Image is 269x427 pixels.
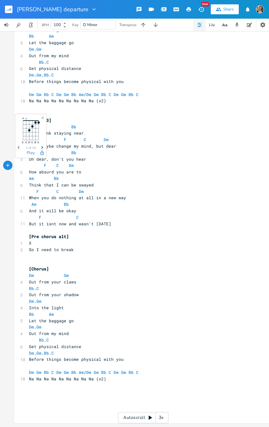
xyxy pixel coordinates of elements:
span: / [29,370,139,375]
div: Share [223,7,234,12]
text: A [25,140,27,144]
span: Bb [64,201,69,207]
span: Na Na Na Na Na Na Na Na Na (x2) [29,376,106,382]
span: Out from my mind [29,331,69,336]
div: Autoscroll [118,412,168,423]
span: Bb [71,92,76,97]
span: Dm [29,46,34,52]
span: Bb [44,72,49,78]
span: . [29,298,41,304]
span: Bb [101,92,106,97]
span: Am [79,370,84,375]
span: Gm [94,92,99,97]
span: [Chorus] [29,266,49,272]
span: Dm [29,72,34,78]
span: Dm [56,92,61,97]
span: So I need to break [29,247,74,252]
span: C [56,189,59,194]
span: C [109,92,111,97]
span: C [136,370,139,375]
span: . [29,286,39,291]
span: . . . [29,350,54,356]
span: Before things become physical with you [29,356,124,362]
text: E [37,140,39,144]
text: E [22,140,24,144]
span: Get physical distance [29,66,81,71]
span: Gm [36,46,41,52]
span: You think staying near [29,130,84,136]
span: C [46,337,49,343]
span: / [29,92,139,97]
span: 1 of 19 [26,146,35,149]
span: Dm [104,137,109,142]
span: But it isnt now and wasn't [DATE] [29,221,111,227]
span: C [36,286,39,291]
span: Bb [29,33,34,39]
span: Think that I can be swayed [29,182,94,188]
span: Out from your shadow [29,292,79,297]
span: Am [31,201,36,207]
span: Dm [79,189,84,194]
span: [PERSON_NAME] departure [17,7,88,12]
span: Gm [121,370,126,375]
span: Dm [29,273,34,278]
span: Bb [39,59,44,65]
span: Dm [114,370,119,375]
span: . [29,337,49,343]
span: Dm [29,324,34,330]
span: Bb [44,370,49,375]
span: C [56,163,59,168]
span: D Minor [83,22,97,28]
span: Dm [29,298,34,304]
div: Transpose [119,23,136,27]
span: Am [49,33,54,39]
span: Get physical distance [29,344,81,349]
span: Oh dear, don't you hear [29,156,86,162]
span: F [64,137,66,142]
span: C [51,92,54,97]
span: Let the baggage go [29,40,74,45]
span: Into the light [29,27,64,33]
div: 3x [156,412,167,423]
span: Gm [36,350,41,356]
span: Gm [64,370,69,375]
span: Gm [36,92,41,97]
button: New [195,4,207,15]
span: Am [29,176,34,181]
span: Gm [36,72,41,78]
span: Gm [36,324,41,330]
span: Before things become physical with you [29,79,124,84]
span: C [46,59,49,65]
span: Bb [71,150,76,155]
span: C [136,92,139,97]
span: Bb [101,370,106,375]
span: Bb [129,92,134,97]
text: D [28,140,30,144]
img: Kirsty Knell [256,5,264,13]
span: Bb [44,92,49,97]
span: Bb [29,286,34,291]
div: BPM [42,23,49,27]
span: Bb [29,311,34,317]
span: C [51,350,54,356]
span: Bb [54,176,59,181]
span: Out from your claws [29,279,76,285]
span: Bb [39,337,44,343]
text: × [22,116,24,121]
span: And it will be okay [29,208,76,214]
span: Am [79,92,84,97]
span: Dm [29,370,34,375]
span: Dm [56,370,61,375]
span: Gm [64,92,69,97]
span: . [29,324,41,330]
span: C [51,370,54,375]
span: F [36,189,39,194]
div: New [201,2,209,7]
span: Gm [64,273,69,278]
span: Will maybe change my mind, but dear [29,143,116,149]
span: . . . [29,72,54,78]
span: Gm [94,370,99,375]
span: Gm [121,92,126,97]
div: Key [72,23,78,27]
span: Gm [36,370,41,375]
